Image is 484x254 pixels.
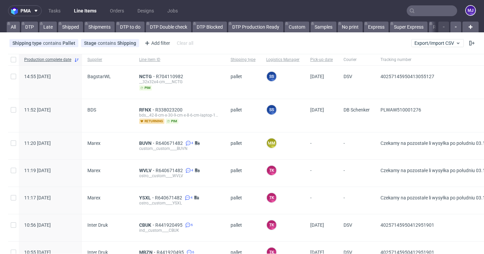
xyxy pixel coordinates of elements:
span: pallet [231,168,255,179]
img: logo [11,7,21,15]
a: 4 [184,140,193,146]
a: DTP to do [116,22,145,32]
a: Designs [133,5,158,16]
a: DTP Production Ready [228,22,283,32]
span: R441920495 [155,222,184,228]
a: R640671482 [156,140,184,146]
figcaption: TK [267,193,276,202]
span: Stage [84,40,98,46]
span: pallet [231,107,255,124]
a: R640671482 [156,168,184,173]
span: DSV [344,222,370,233]
div: custom__custom____BUVN [139,146,220,151]
div: ind__custom____CBUK [139,228,220,233]
a: Custom [285,22,309,32]
a: Super Express [390,22,428,32]
span: 4 [191,140,193,146]
div: Shipping [117,40,136,46]
div: ostro__custom____YSXL [139,200,220,206]
span: [DATE] [310,74,324,79]
span: pallet [231,140,255,151]
a: WVLV [139,168,156,173]
a: All [7,22,20,32]
span: Inter Druk [87,222,108,228]
a: CBUK [139,222,155,228]
span: 14:55 [DATE] [24,74,51,79]
a: Jobs [163,5,182,16]
span: Marex [87,195,100,200]
a: Orders [106,5,128,16]
span: 40257145950412951901 [380,222,434,228]
span: Supplier [87,57,128,63]
span: PLWAW510001276 [380,107,421,113]
a: Tasks [44,5,65,16]
span: 11:20 [DATE] [24,140,51,146]
figcaption: SS [267,72,276,81]
a: 4 [184,168,193,173]
span: R640671482 [155,195,184,200]
span: R338023200 [155,107,184,113]
a: 6 [184,222,193,228]
div: ostro__custom____WVLV [139,173,220,179]
a: BUVN [139,140,156,146]
a: NCTG [139,74,156,79]
span: Export/Import CSV [414,40,461,46]
div: Clear all [175,38,195,48]
span: - [310,195,333,206]
a: Shipments [84,22,115,32]
span: - [310,168,333,179]
span: - [344,195,370,206]
span: Logistics Manager [266,57,299,63]
a: Line Items [70,5,100,16]
figcaption: TK [267,220,276,230]
span: BagstarWL [87,74,111,79]
a: DTP Blocked [193,22,227,32]
span: YSXL [139,195,155,200]
div: Add filter [142,38,171,49]
a: Express [364,22,389,32]
span: - [310,140,333,151]
span: Shipping type [231,57,255,63]
figcaption: SS [267,105,276,115]
span: pma [21,8,31,13]
span: - [344,168,370,179]
figcaption: TK [267,166,276,175]
span: 4 [191,168,193,173]
a: Samples [311,22,336,32]
a: 4 [184,195,193,200]
a: Late [39,22,57,32]
a: Reprint [429,22,452,32]
span: 11:17 [DATE] [24,195,51,200]
span: Production complete date [24,57,71,63]
span: BDS [87,107,96,113]
span: 40257145950413055127 [380,74,434,79]
a: DTP [21,22,38,32]
span: [DATE] [310,222,324,228]
button: Export/Import CSV [411,39,464,47]
span: - [344,140,370,151]
span: contains [98,40,117,46]
span: 10:56 [DATE] [24,222,51,228]
span: pallet [231,195,255,206]
a: No print [338,22,363,32]
span: 11:19 [DATE] [24,168,51,173]
span: Line item ID [139,57,220,63]
a: R704110982 [156,74,185,79]
span: contains [43,40,63,46]
span: pallet [231,74,255,91]
span: Marex [87,168,100,173]
span: Pick-up date [310,57,333,63]
figcaption: MM [267,138,276,148]
span: pim [166,119,178,124]
span: [DATE] [310,107,324,113]
div: Pallet [63,40,75,46]
span: Courier [344,57,370,63]
span: RFNX [139,107,155,113]
span: 4 [191,195,193,200]
span: DSV [344,74,370,91]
